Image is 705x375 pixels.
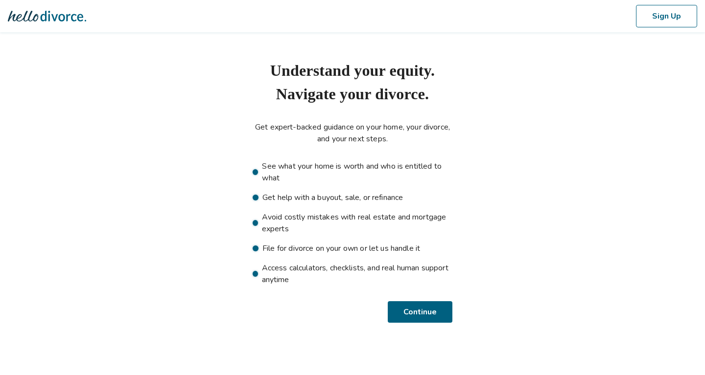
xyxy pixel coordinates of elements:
li: Access calculators, checklists, and real human support anytime [253,262,452,286]
button: Continue [389,301,452,323]
button: Sign Up [636,5,697,27]
li: File for divorce on your own or let us handle it [253,243,452,254]
li: See what your home is worth and who is entitled to what [253,160,452,184]
p: Get expert-backed guidance on your home, your divorce, and your next steps. [253,121,452,145]
li: Get help with a buyout, sale, or refinance [253,192,452,203]
img: Hello Divorce Logo [8,6,86,26]
h1: Understand your equity. Navigate your divorce. [253,59,452,106]
li: Avoid costly mistakes with real estate and mortgage experts [253,211,452,235]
